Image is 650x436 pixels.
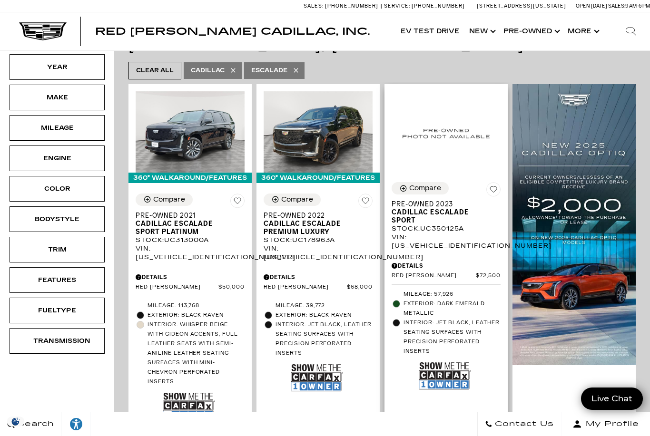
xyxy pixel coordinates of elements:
[10,145,105,171] div: EngineEngine
[33,62,81,72] div: Year
[486,182,501,200] button: Save Vehicle
[392,262,501,270] div: Pricing Details - Pre-Owned 2023 Cadillac Escalade Sport
[264,284,347,291] span: Red [PERSON_NAME]
[256,173,380,183] div: 360° WalkAround/Features
[304,3,324,9] span: Sales:
[95,27,370,36] a: Red [PERSON_NAME] Cadillac, Inc.
[128,173,252,183] div: 360° WalkAround/Features
[153,195,185,204] div: Compare
[33,275,81,285] div: Features
[325,3,378,9] span: [PHONE_NUMBER]
[33,123,81,133] div: Mileage
[612,12,650,50] div: Search
[264,244,373,262] div: VIN: [US_VEHICLE_IDENTIFICATION_NUMBER]
[136,212,245,236] a: Pre-Owned 2021Cadillac Escalade Sport Platinum
[464,12,499,50] a: New
[136,65,174,77] span: Clear All
[191,65,225,77] span: Cadillac
[148,320,245,387] span: Interior: Whisper Beige with Gideon accents, Full leather seats with semi-aniline leather seating...
[10,85,105,110] div: MakeMake
[19,22,67,40] img: Cadillac Dark Logo with Cadillac White Text
[15,417,54,431] span: Search
[264,273,373,281] div: Pricing Details - Pre-Owned 2022 Cadillac Escalade Premium Luxury
[264,212,365,220] span: Pre-Owned 2022
[218,284,245,291] span: $50,000
[264,284,373,291] a: Red [PERSON_NAME] $68,000
[477,412,561,436] a: Contact Us
[392,290,501,299] li: Mileage: 57,926
[608,3,625,9] span: Sales:
[264,212,373,236] a: Pre-Owned 2022Cadillac Escalade Premium Luxury
[563,12,602,50] button: More
[148,310,245,320] span: Exterior: Black Raven
[33,305,81,316] div: Fueltype
[62,417,90,431] div: Explore your accessibility options
[33,92,81,103] div: Make
[587,393,637,404] span: Live Chat
[304,3,381,9] a: Sales: [PHONE_NUMBER]
[136,236,245,244] div: Stock : UC313000A
[347,284,373,291] span: $68,000
[136,91,245,173] img: 2021 Cadillac Escalade Sport Platinum
[392,182,449,194] button: Compare Vehicle
[404,299,501,318] span: Exterior: Dark Emerald Metallic
[412,3,465,9] span: [PHONE_NUMBER]
[136,220,237,236] span: Cadillac Escalade Sport Platinum
[276,310,373,320] span: Exterior: Black Raven
[581,388,643,410] a: Live Chat
[230,194,245,212] button: Save Vehicle
[381,3,467,9] a: Service: [PHONE_NUMBER]
[33,184,81,194] div: Color
[136,273,245,281] div: Pricing Details - Pre-Owned 2021 Cadillac Escalade Sport Platinum
[392,272,501,280] a: Red [PERSON_NAME] $72,500
[392,208,493,224] span: Cadillac Escalade Sport
[10,176,105,202] div: ColorColor
[264,194,321,206] button: Compare Vehicle
[10,267,105,293] div: FeaturesFeatures
[95,26,370,37] span: Red [PERSON_NAME] Cadillac, Inc.
[10,115,105,141] div: MileageMileage
[5,417,27,426] img: Opt-Out Icon
[291,360,343,395] img: Show Me the CARFAX 1-Owner Badge
[136,244,245,262] div: VIN: [US_VEHICLE_IDENTIFICATION_NUMBER]
[392,233,501,250] div: VIN: [US_VEHICLE_IDENTIFICATION_NUMBER]
[33,336,81,346] div: Transmission
[33,153,81,164] div: Engine
[136,194,193,206] button: Compare Vehicle
[476,272,501,280] span: $72,500
[136,284,218,291] span: Red [PERSON_NAME]
[33,244,81,255] div: Trim
[136,212,237,220] span: Pre-Owned 2021
[264,301,373,310] li: Mileage: 39,772
[251,65,287,77] span: Escalade
[128,18,524,54] span: 8 Vehicles for Sale in [US_STATE][GEOGRAPHIC_DATA], [GEOGRAPHIC_DATA]
[582,417,639,431] span: My Profile
[136,284,245,291] a: Red [PERSON_NAME] $50,000
[276,320,373,358] span: Interior: Jet Black, Leather seating surfaces with precision perforated inserts
[392,272,476,280] span: Red [PERSON_NAME]
[10,237,105,262] div: TrimTrim
[163,389,215,424] img: Show Me the CARFAX 1-Owner Badge
[404,318,501,356] span: Interior: Jet Black, Leather seating surfaces with precision perforated inserts
[33,214,81,224] div: Bodystyle
[499,12,563,50] a: Pre-Owned
[264,236,373,244] div: Stock : UC178963A
[10,298,105,323] div: FueltypeFueltype
[392,224,501,233] div: Stock : UC350125A
[10,54,105,80] div: YearYear
[136,301,245,310] li: Mileage: 113,768
[392,91,501,175] img: 2023 Cadillac Escalade Sport
[384,3,410,9] span: Service:
[396,12,464,50] a: EV Test Drive
[492,417,554,431] span: Contact Us
[10,328,105,354] div: TransmissionTransmission
[264,91,373,173] img: 2022 Cadillac Escalade Premium Luxury
[10,206,105,232] div: BodystyleBodystyle
[281,195,313,204] div: Compare
[625,3,650,9] span: 9 AM-6 PM
[264,220,365,236] span: Cadillac Escalade Premium Luxury
[62,412,91,436] a: Explore your accessibility options
[409,184,441,193] div: Compare
[392,200,501,224] a: Pre-Owned 2023Cadillac Escalade Sport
